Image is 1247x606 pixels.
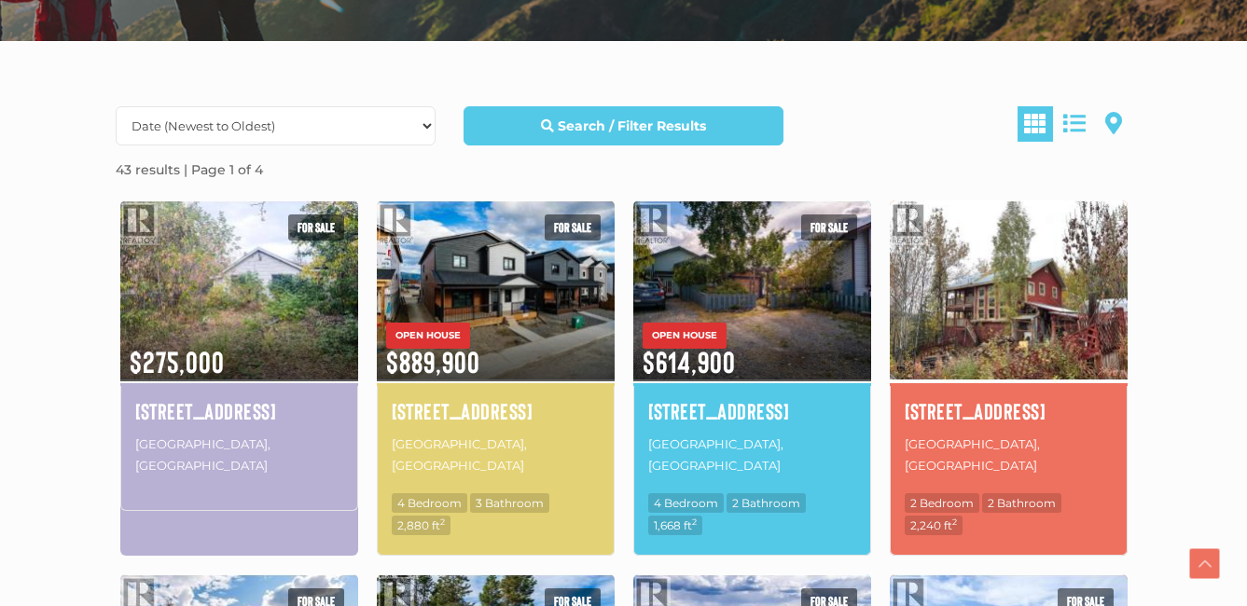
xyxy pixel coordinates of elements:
strong: 43 results | Page 1 of 4 [116,161,263,178]
span: 2 Bathroom [727,493,806,513]
sup: 2 [440,516,445,527]
sup: 2 [692,516,697,527]
sup: 2 [952,516,957,527]
p: [GEOGRAPHIC_DATA], [GEOGRAPHIC_DATA] [648,432,856,479]
strong: Search / Filter Results [558,117,706,134]
span: 3 Bathroom [470,493,549,513]
a: [STREET_ADDRESS] [135,395,343,427]
a: Search / Filter Results [464,106,783,145]
span: For sale [801,214,857,241]
p: [GEOGRAPHIC_DATA], [GEOGRAPHIC_DATA] [392,432,600,479]
span: OPEN HOUSE [386,323,470,349]
span: 4 Bedroom [392,493,467,513]
a: [STREET_ADDRESS] [392,395,600,427]
span: 1,668 ft [648,516,702,535]
span: For sale [545,214,601,241]
span: 2 Bedroom [905,493,979,513]
span: 2,240 ft [905,516,963,535]
span: $889,900 [377,320,615,381]
span: 4 Bedroom [648,493,724,513]
img: 33 WYVERN AVENUE, Whitehorse, Yukon [377,198,615,383]
span: $275,000 [120,320,358,381]
p: [GEOGRAPHIC_DATA], [GEOGRAPHIC_DATA] [905,432,1113,479]
span: 2 Bathroom [982,493,1061,513]
span: OPEN HOUSE [643,323,727,349]
span: 2,880 ft [392,516,450,535]
img: A-7 CAMBRAI PLACE, Whitehorse, Yukon [633,198,871,383]
a: [STREET_ADDRESS] [905,395,1113,427]
img: 7223 7TH AVENUE, Whitehorse, Yukon [120,198,358,383]
p: [GEOGRAPHIC_DATA], [GEOGRAPHIC_DATA] [135,432,343,479]
span: $614,900 [633,320,871,381]
a: [STREET_ADDRESS] [648,395,856,427]
img: 1217 7TH AVENUE, Dawson City, Yukon [890,198,1128,383]
span: For sale [288,214,344,241]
